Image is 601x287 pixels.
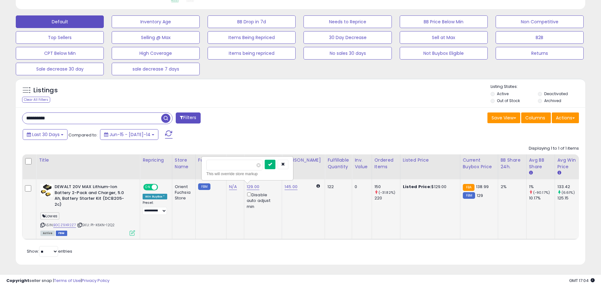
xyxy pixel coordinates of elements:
[40,184,53,197] img: 41VjKhdSoLL._SL40_.jpg
[557,184,583,190] div: 133.42
[143,157,169,164] div: Repricing
[40,231,55,236] span: All listings currently available for purchase on Amazon
[208,47,296,60] button: Items being repriced
[355,157,369,170] div: Inv. value
[562,190,575,195] small: (6.61%)
[355,184,367,190] div: 0
[497,98,520,103] label: Out of Stock
[525,115,545,121] span: Columns
[463,192,475,199] small: FBM
[112,15,200,28] button: Inventory Age
[557,157,580,170] div: Avg Win Price
[22,97,50,103] div: Clear All Filters
[208,31,296,44] button: Items Being Repriced
[533,190,550,195] small: (-90.17%)
[39,157,137,164] div: Title
[544,98,561,103] label: Archived
[144,185,152,190] span: ON
[496,15,584,28] button: Non Competitive
[112,31,200,44] button: Selling @ Max
[544,91,568,96] label: Deactivated
[208,15,296,28] button: BB Drop in 7d
[529,184,555,190] div: 1%
[491,84,585,90] p: Listing States:
[529,157,552,170] div: Avg BB Share
[529,170,533,176] small: Avg BB Share.
[487,112,520,123] button: Save View
[497,91,509,96] label: Active
[54,278,81,284] a: Terms of Use
[327,184,347,190] div: 122
[176,112,200,123] button: Filters
[496,47,584,60] button: Returns
[379,190,395,195] small: (-31.82%)
[477,192,483,198] span: 129
[16,31,104,44] button: Top Sellers
[40,184,135,235] div: ASIN:
[206,171,288,177] div: This will override store markup
[112,47,200,60] button: High Coverage
[403,184,455,190] div: $129.00
[496,31,584,44] button: B2B
[303,15,392,28] button: Needs to Reprice
[521,112,551,123] button: Columns
[32,131,60,138] span: Last 30 Days
[303,31,392,44] button: 30 Day Decrease
[403,157,457,164] div: Listed Price
[374,157,398,170] div: Ordered Items
[569,278,595,284] span: 2025-08-14 17:04 GMT
[327,157,349,170] div: Fulfillable Quantity
[463,184,474,191] small: FBA
[175,184,191,201] div: Orient Fuchsia Store
[6,278,109,284] div: seller snap | |
[400,47,488,60] button: Not Buybox Eligible
[247,184,259,190] a: 129.00
[68,132,97,138] span: Compared to:
[6,278,29,284] strong: Copyright
[56,231,67,236] span: FBM
[247,191,277,210] div: Disable auto adjust min
[501,184,521,190] div: 2%
[175,157,193,170] div: Store Name
[557,195,583,201] div: 125.15
[27,248,72,254] span: Show: entries
[112,63,200,75] button: sale decrease 7 days
[374,195,400,201] div: 220
[400,31,488,44] button: Sell at Max
[198,183,210,190] small: FBM
[143,201,167,215] div: Preset:
[55,184,131,209] b: DEWALT 20V MAX Lithium-Ion Battery 2-Pack and Charger, 5.0 Ah, Battery Starter Kit (DCB205-2c)
[33,86,58,95] h5: Listings
[529,146,579,152] div: Displaying 1 to 1 of 1 items
[374,184,400,190] div: 150
[82,278,109,284] a: Privacy Policy
[552,112,579,123] button: Actions
[303,47,392,60] button: No sales 30 days
[285,184,298,190] a: 145.00
[77,222,115,227] span: | SKU: P1-K6KN-12Q2
[16,63,104,75] button: Sale decrease 30 day
[40,212,59,220] span: Lowes
[557,170,561,176] small: Avg Win Price.
[501,157,524,170] div: BB Share 24h.
[463,157,495,170] div: Current Buybox Price
[400,15,488,28] button: BB Price Below Min
[157,185,167,190] span: OFF
[109,131,150,138] span: Jun-15 - [DATE]-14
[16,47,104,60] button: CPT Below Min
[53,222,76,228] a: B0CZ9XR2Z7
[23,129,68,140] button: Last 30 Days
[143,194,167,199] div: Win BuyBox *
[198,157,224,164] div: Fulfillment
[403,184,432,190] b: Listed Price:
[476,184,489,190] span: 138.99
[16,15,104,28] button: Default
[529,195,555,201] div: 10.17%
[285,157,322,164] div: [PERSON_NAME]
[229,184,237,190] a: N/A
[100,129,158,140] button: Jun-15 - [DATE]-14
